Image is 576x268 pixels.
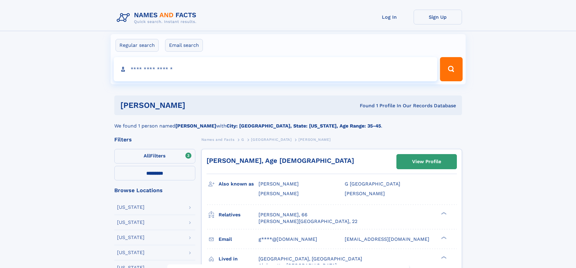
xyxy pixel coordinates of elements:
div: [US_STATE] [117,250,145,255]
h3: Also known as [219,179,259,189]
a: Log In [365,10,414,24]
div: ❯ [440,255,447,259]
div: Filters [114,137,195,142]
div: ❯ [440,236,447,240]
a: [GEOGRAPHIC_DATA] [251,136,291,143]
h3: Relatives [219,210,259,220]
button: Search Button [440,57,462,81]
div: Browse Locations [114,188,195,193]
label: Filters [114,149,195,163]
a: [PERSON_NAME], Age [DEMOGRAPHIC_DATA] [207,157,354,164]
a: View Profile [397,154,457,169]
h3: Lived in [219,254,259,264]
div: We found 1 person named with . [114,115,462,130]
a: Sign Up [414,10,462,24]
span: [PERSON_NAME] [345,191,385,196]
div: View Profile [412,155,441,169]
span: G [241,137,244,142]
b: City: [GEOGRAPHIC_DATA], State: [US_STATE], Age Range: 35-45 [226,123,381,129]
a: [PERSON_NAME], 66 [259,211,308,218]
h1: [PERSON_NAME] [120,102,273,109]
div: Found 1 Profile In Our Records Database [272,102,456,109]
span: G [GEOGRAPHIC_DATA] [345,181,400,187]
span: [PERSON_NAME] [259,181,299,187]
b: [PERSON_NAME] [175,123,216,129]
img: Logo Names and Facts [114,10,201,26]
a: G [241,136,244,143]
label: Regular search [116,39,159,52]
a: Names and Facts [201,136,235,143]
span: [PERSON_NAME] [298,137,331,142]
div: [US_STATE] [117,205,145,210]
div: ❯ [440,211,447,215]
div: [US_STATE] [117,235,145,240]
input: search input [114,57,438,81]
span: [GEOGRAPHIC_DATA] [251,137,291,142]
span: [PERSON_NAME] [259,191,299,196]
div: [US_STATE] [117,220,145,225]
span: [GEOGRAPHIC_DATA], [GEOGRAPHIC_DATA] [259,256,362,262]
label: Email search [165,39,203,52]
h3: Email [219,234,259,244]
span: All [144,153,150,159]
span: [EMAIL_ADDRESS][DOMAIN_NAME] [345,236,429,242]
a: [PERSON_NAME][GEOGRAPHIC_DATA], 22 [259,218,357,225]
